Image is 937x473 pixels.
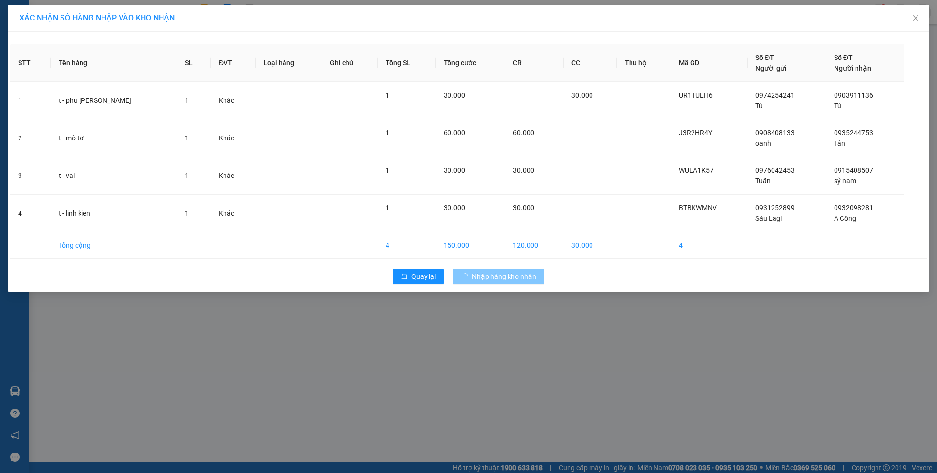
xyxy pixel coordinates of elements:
[411,271,436,282] span: Quay lại
[177,44,211,82] th: SL
[834,91,873,99] span: 0903911136
[671,232,748,259] td: 4
[386,166,389,174] span: 1
[505,232,564,259] td: 120.000
[393,269,444,284] button: rollbackQuay lại
[755,215,782,222] span: Sáu Lagi
[679,91,713,99] span: UR1TULH6
[571,91,593,99] span: 30.000
[10,82,51,119] td: 1
[834,129,873,137] span: 0935244753
[461,273,472,280] span: loading
[505,44,564,82] th: CR
[679,166,713,174] span: WULA1K57
[436,232,505,259] td: 150.000
[444,204,465,212] span: 30.000
[444,129,465,137] span: 60.000
[755,102,763,110] span: Tú
[755,204,794,212] span: 0931252899
[444,166,465,174] span: 30.000
[51,119,177,157] td: t - mô tơ
[386,91,389,99] span: 1
[256,44,322,82] th: Loại hàng
[386,129,389,137] span: 1
[211,195,256,232] td: Khác
[4,24,86,43] span: 33 Bác Ái, P Phước Hội, TX Lagi
[378,232,436,259] td: 4
[513,129,534,137] span: 60.000
[755,54,774,61] span: Số ĐT
[99,62,134,73] span: Quận 10
[834,177,856,185] span: sỹ nam
[51,232,177,259] td: Tổng cộng
[4,62,65,73] strong: Phiếu gửi hàng
[902,5,929,32] button: Close
[185,134,189,142] span: 1
[378,44,436,82] th: Tổng SL
[453,269,544,284] button: Nhập hàng kho nhận
[834,139,845,147] span: Tân
[513,204,534,212] span: 30.000
[10,195,51,232] td: 4
[617,44,671,82] th: Thu hộ
[401,273,407,281] span: rollback
[834,102,841,110] span: Tú
[513,166,534,174] span: 30.000
[10,119,51,157] td: 2
[834,215,856,222] span: A Công
[444,91,465,99] span: 30.000
[679,129,712,137] span: J3R2HR4Y
[755,64,787,72] span: Người gửi
[755,177,771,185] span: Tuấn
[472,271,536,282] span: Nhập hàng kho nhận
[51,44,177,82] th: Tên hàng
[51,157,177,195] td: t - vai
[51,82,177,119] td: t - phu [PERSON_NAME]
[185,209,189,217] span: 1
[51,195,177,232] td: t - linh kien
[834,204,873,212] span: 0932098281
[211,44,256,82] th: ĐVT
[4,44,48,54] span: 0968278298
[185,172,189,179] span: 1
[322,44,378,82] th: Ghi chú
[755,166,794,174] span: 0976042453
[95,5,139,16] span: PCH94J92
[679,204,717,212] span: BTBKWMNV
[671,44,748,82] th: Mã GD
[755,91,794,99] span: 0974254241
[834,166,873,174] span: 0915408507
[10,44,51,82] th: STT
[386,204,389,212] span: 1
[185,97,189,104] span: 1
[211,82,256,119] td: Khác
[834,64,871,72] span: Người nhận
[912,14,919,22] span: close
[10,157,51,195] td: 3
[564,232,617,259] td: 30.000
[211,157,256,195] td: Khác
[755,129,794,137] span: 0908408133
[20,13,175,22] span: XÁC NHẬN SỐ HÀNG NHẬP VÀO KHO NHẬN
[436,44,505,82] th: Tổng cước
[4,5,88,19] strong: Nhà xe Mỹ Loan
[834,54,853,61] span: Số ĐT
[755,139,771,147] span: oanh
[211,119,256,157] td: Khác
[564,44,617,82] th: CC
